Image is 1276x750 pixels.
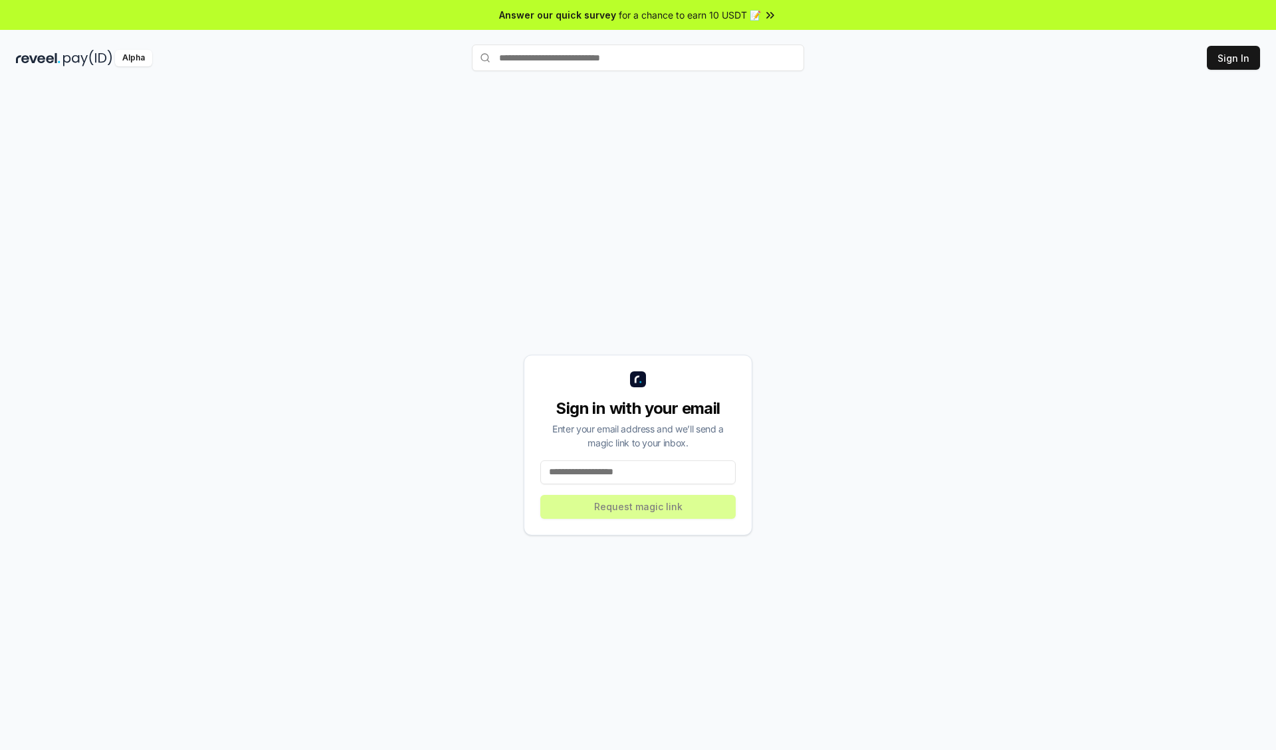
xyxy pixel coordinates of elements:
img: logo_small [630,371,646,387]
div: Sign in with your email [540,398,736,419]
button: Sign In [1207,46,1260,70]
img: reveel_dark [16,50,60,66]
span: Answer our quick survey [499,8,616,22]
div: Alpha [115,50,152,66]
span: for a chance to earn 10 USDT 📝 [619,8,761,22]
div: Enter your email address and we’ll send a magic link to your inbox. [540,422,736,450]
img: pay_id [63,50,112,66]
